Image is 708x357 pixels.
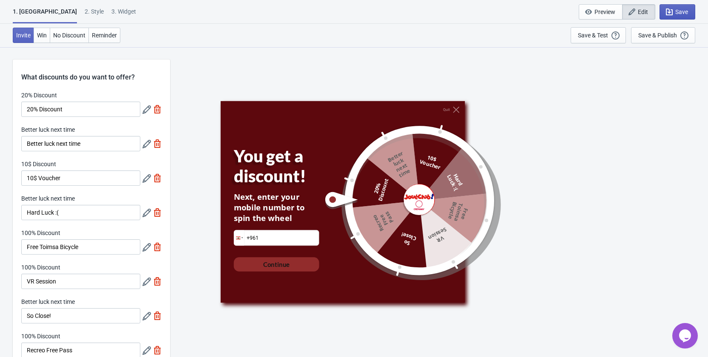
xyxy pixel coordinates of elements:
[21,263,60,272] label: 100% Discount
[638,32,677,39] div: Save & Publish
[263,260,289,268] div: Continue
[21,125,75,134] label: Better luck next time
[13,59,170,82] div: What discounts do you want to offer?
[37,32,47,39] span: Win
[443,108,449,112] div: Quit
[233,146,336,186] div: You get a discount!
[21,332,60,340] label: 100% Discount
[153,243,162,251] img: delete.svg
[153,208,162,217] img: delete.svg
[153,174,162,182] img: delete.svg
[672,323,699,348] iframe: chat widget
[13,7,77,23] div: 1. [GEOGRAPHIC_DATA]
[234,230,244,245] div: Lebanon: + 961
[53,32,85,39] span: No Discount
[233,191,319,224] div: Next, enter your mobile number to spin the wheel
[21,160,56,168] label: 10$ Discount
[660,4,695,20] button: Save
[571,27,626,43] button: Save & Test
[594,8,615,15] span: Preview
[578,32,608,39] div: Save & Test
[675,8,688,15] span: Save
[153,277,162,286] img: delete.svg
[21,91,57,99] label: 20% Discount
[153,139,162,148] img: delete.svg
[21,194,75,203] label: Better luck next time
[34,28,50,43] button: Win
[153,346,162,354] img: delete.svg
[92,32,117,39] span: Reminder
[85,7,104,22] div: 2 . Style
[111,7,136,22] div: 3. Widget
[50,28,89,43] button: No Discount
[234,230,318,245] input: Enter your mobile number
[622,4,655,20] button: Edit
[16,32,31,39] span: Invite
[21,297,75,306] label: Better luck next time
[88,28,120,43] button: Reminder
[153,105,162,113] img: delete.svg
[579,4,623,20] button: Preview
[631,27,695,43] button: Save & Publish
[638,8,648,15] span: Edit
[153,312,162,320] img: delete.svg
[13,28,34,43] button: Invite
[21,229,60,237] label: 100% Discount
